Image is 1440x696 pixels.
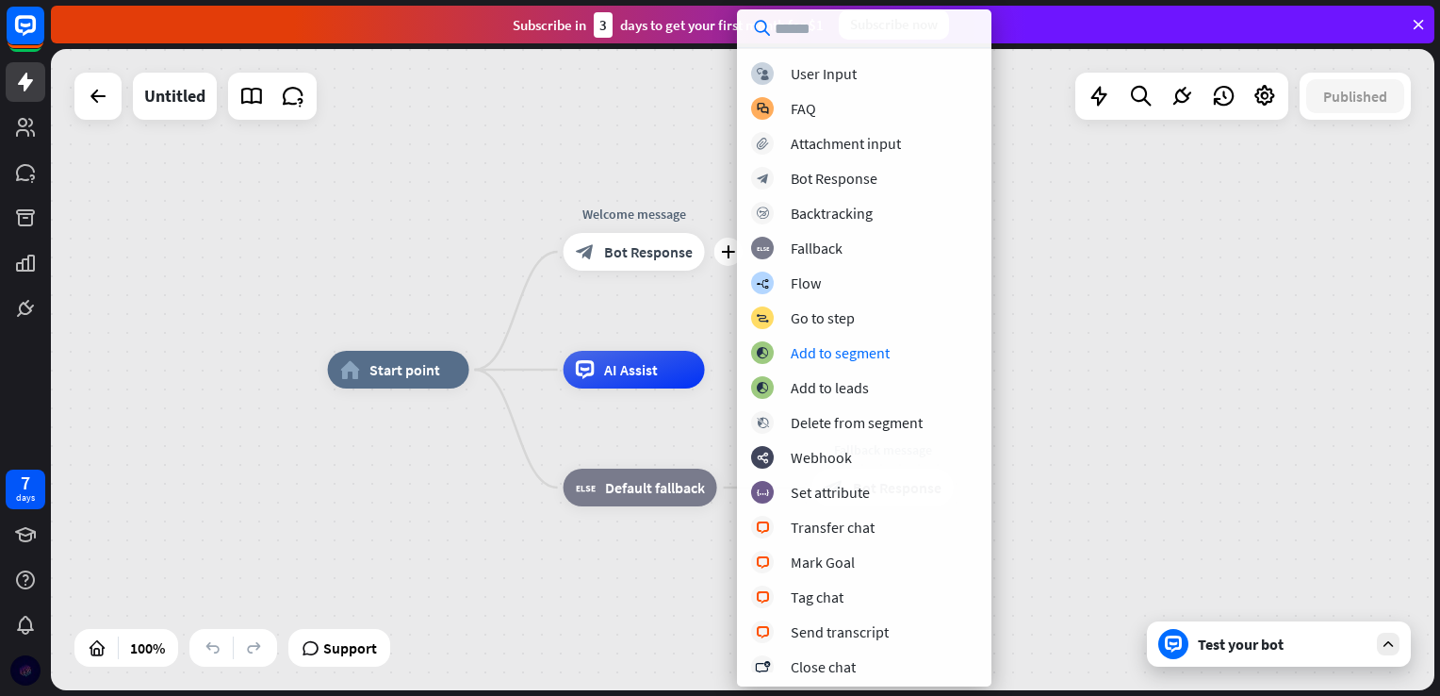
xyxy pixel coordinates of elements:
i: webhooks [757,452,769,464]
div: Mark Goal [791,553,855,572]
div: Add to leads [791,378,869,397]
div: Tag chat [791,588,843,606]
div: days [16,491,35,505]
div: 3 [594,12,613,38]
i: block_faq [757,103,769,115]
div: Attachment input [791,134,901,153]
i: block_attachment [757,138,769,150]
i: block_livechat [756,556,770,569]
i: block_backtracking [757,207,769,220]
i: block_bot_response [576,242,595,261]
div: FAQ [791,99,816,118]
i: block_add_to_segment [756,382,769,394]
i: builder_tree [756,277,769,290]
div: 100% [124,633,171,663]
div: Untitled [144,73,205,120]
div: Set attribute [791,483,870,502]
span: AI Assist [604,360,658,379]
div: 7 [21,474,30,491]
a: 7 days [6,470,45,509]
i: block_delete_from_segment [757,417,769,429]
button: Published [1306,79,1404,113]
i: block_bot_response [757,173,769,185]
div: Transfer chat [791,518,875,537]
span: Support [323,633,377,663]
div: Bot Response [791,169,877,188]
span: Start point [369,360,440,379]
i: block_goto [756,312,769,324]
i: block_fallback [576,478,596,497]
button: Open LiveChat chat widget [15,8,72,64]
div: User Input [791,64,857,83]
i: home_2 [340,360,360,379]
span: Bot Response [604,242,693,261]
div: Send transcript [791,622,889,641]
div: Fallback [791,239,843,257]
div: Webhook [791,448,852,467]
i: block_fallback [757,242,769,255]
i: plus [721,245,735,258]
div: Close chat [791,657,856,676]
div: Welcome message [549,205,719,224]
span: Default fallback [605,478,705,497]
i: block_user_input [757,68,769,80]
i: block_livechat [756,626,770,638]
i: block_close_chat [755,661,770,673]
i: block_add_to_segment [756,347,769,359]
div: Flow [791,273,821,292]
div: Add to segment [791,343,890,362]
div: Test your bot [1198,635,1367,654]
i: block_livechat [756,591,770,604]
i: block_set_attribute [757,487,769,499]
i: block_livechat [756,522,770,534]
div: Backtracking [791,204,873,223]
div: Subscribe in days to get your first month for $1 [513,12,824,38]
div: Go to step [791,308,855,327]
div: Delete from segment [791,413,923,432]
